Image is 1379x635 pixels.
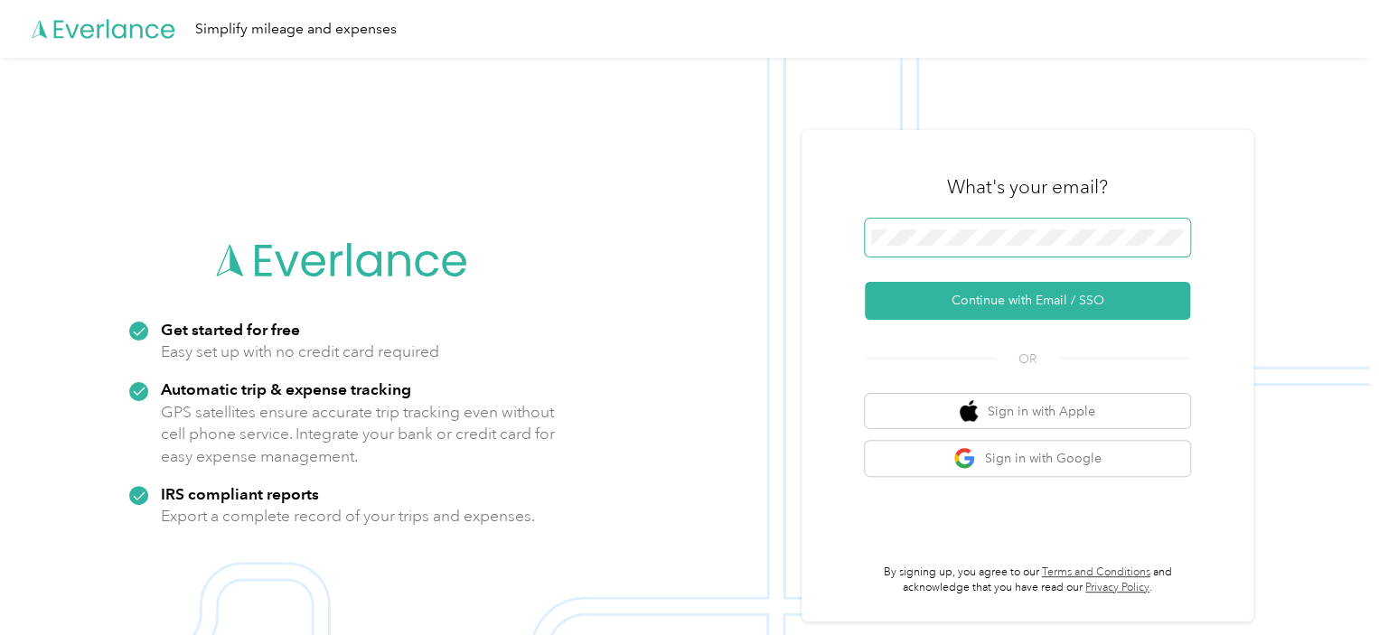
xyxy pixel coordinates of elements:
[947,174,1108,200] h3: What's your email?
[161,320,300,339] strong: Get started for free
[161,484,319,503] strong: IRS compliant reports
[161,401,556,468] p: GPS satellites ensure accurate trip tracking even without cell phone service. Integrate your bank...
[161,505,535,528] p: Export a complete record of your trips and expenses.
[161,341,439,363] p: Easy set up with no credit card required
[960,400,978,423] img: apple logo
[865,282,1190,320] button: Continue with Email / SSO
[1042,565,1150,579] a: Terms and Conditions
[1085,581,1149,594] a: Privacy Policy
[996,350,1059,369] span: OR
[953,447,976,470] img: google logo
[865,441,1190,476] button: google logoSign in with Google
[161,379,411,398] strong: Automatic trip & expense tracking
[865,565,1190,596] p: By signing up, you agree to our and acknowledge that you have read our .
[195,18,397,41] div: Simplify mileage and expenses
[865,394,1190,429] button: apple logoSign in with Apple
